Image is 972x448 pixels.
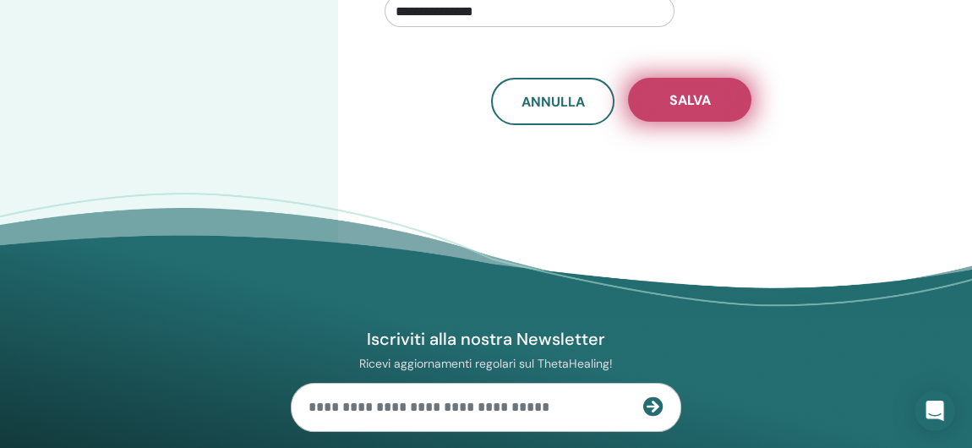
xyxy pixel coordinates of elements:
[521,93,585,111] span: Annulla
[491,78,614,125] a: Annulla
[669,91,711,109] span: Salva
[291,356,681,371] p: Ricevi aggiornamenti regolari sul ThetaHealing!
[915,391,955,431] div: Apri Intercom Messenger
[628,78,751,122] button: Salva
[291,328,681,350] h4: Iscriviti alla nostra Newsletter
